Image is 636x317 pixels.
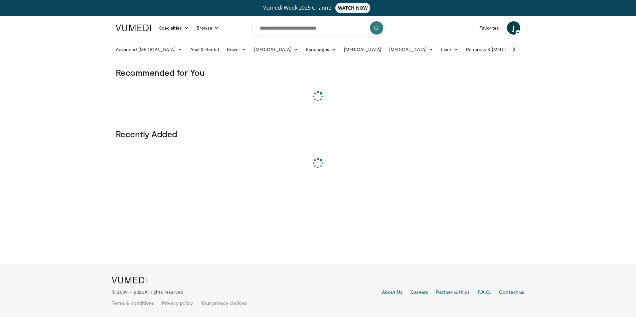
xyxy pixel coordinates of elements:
span: WATCH NOW [335,3,371,13]
span: All rights reserved [144,289,183,295]
a: [MEDICAL_DATA] [385,43,437,56]
a: Pancreas & [MEDICAL_DATA] [462,43,540,56]
a: Bowel [223,43,250,56]
a: Your privacy choices [201,300,246,306]
img: VuMedi Logo [116,25,151,31]
a: [MEDICAL_DATA] [250,43,302,56]
a: J [507,21,520,35]
a: Terms & conditions [112,300,154,306]
h3: Recommended for You [116,67,520,78]
a: Privacy policy [162,300,193,306]
a: About Us [382,289,403,297]
a: Vumedi Week 2025 ChannelWATCH NOW [117,3,519,13]
h3: Recently Added [116,129,520,139]
a: [MEDICAL_DATA] [340,43,385,56]
a: Esophagus [302,43,340,56]
a: Advanced [MEDICAL_DATA] [112,43,186,56]
a: Partner with us [436,289,470,297]
a: Favorites [475,21,503,35]
a: Anal & Rectal [186,43,223,56]
input: Search topics, interventions [251,20,385,36]
a: Contact us [499,289,524,297]
a: Browse [193,21,223,35]
a: F.A.Q. [478,289,491,297]
p: © 2009 – 2025 [112,289,183,295]
img: VuMedi Logo [112,277,147,283]
a: Careers [410,289,428,297]
a: Specialties [155,21,193,35]
a: Liver [437,43,462,56]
